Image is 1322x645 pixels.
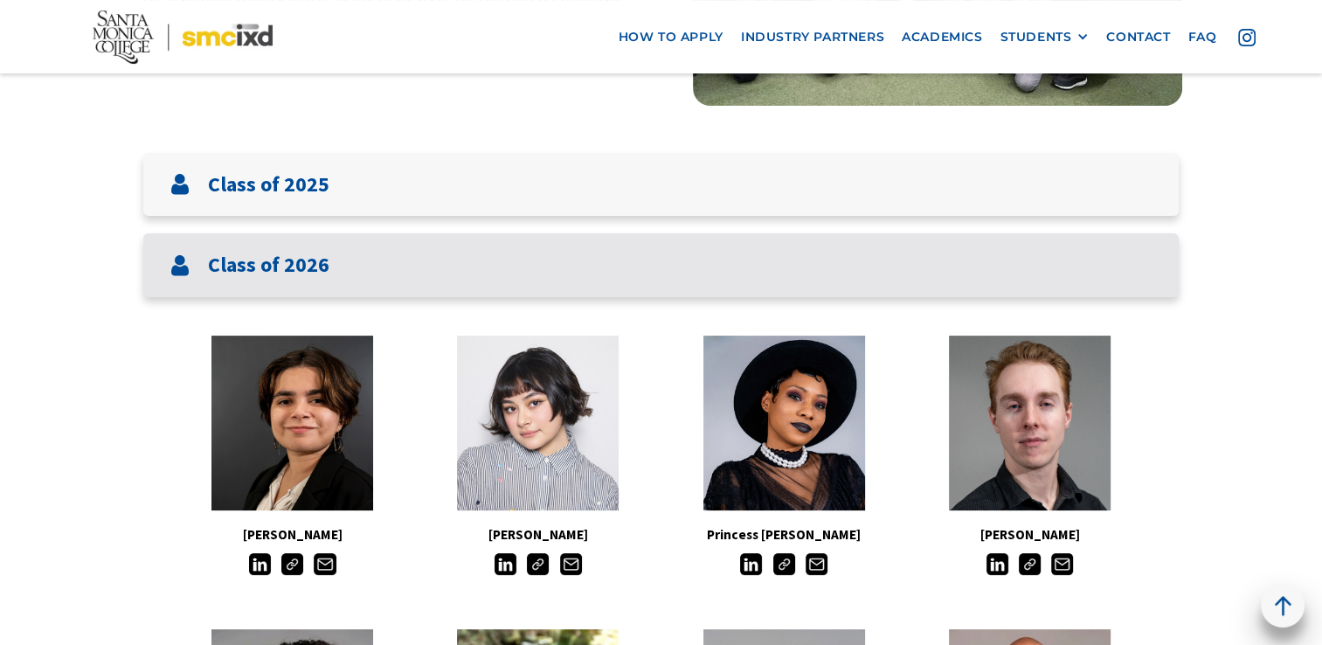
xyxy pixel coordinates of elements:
[1019,553,1041,575] img: Link icon
[1179,21,1225,53] a: faq
[208,253,329,278] h3: Class of 2026
[415,524,661,546] h5: [PERSON_NAME]
[732,21,893,53] a: industry partners
[527,553,549,575] img: Link icon
[93,10,273,64] img: Santa Monica College - SMC IxD logo
[893,21,991,53] a: Academics
[986,553,1008,575] img: LinkedIn icon
[495,553,516,575] img: LinkedIn icon
[170,255,190,276] img: User icon
[907,524,1152,546] h5: [PERSON_NAME]
[1238,29,1256,46] img: icon - instagram
[806,553,827,575] img: Email icon
[1261,584,1305,628] a: back to top
[170,174,190,195] img: User icon
[281,553,303,575] img: Link icon
[560,553,582,575] img: Email icon
[1051,553,1073,575] img: Email icon
[1000,30,1071,45] div: STUDENTS
[1000,30,1089,45] div: STUDENTS
[1097,21,1179,53] a: contact
[610,21,732,53] a: how to apply
[170,524,415,546] h5: [PERSON_NAME]
[208,172,329,198] h3: Class of 2025
[249,553,271,575] img: LinkedIn icon
[314,553,336,575] img: Email icon
[740,553,762,575] img: LinkedIn icon
[773,553,795,575] img: Link icon
[661,524,907,546] h5: Princess [PERSON_NAME]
